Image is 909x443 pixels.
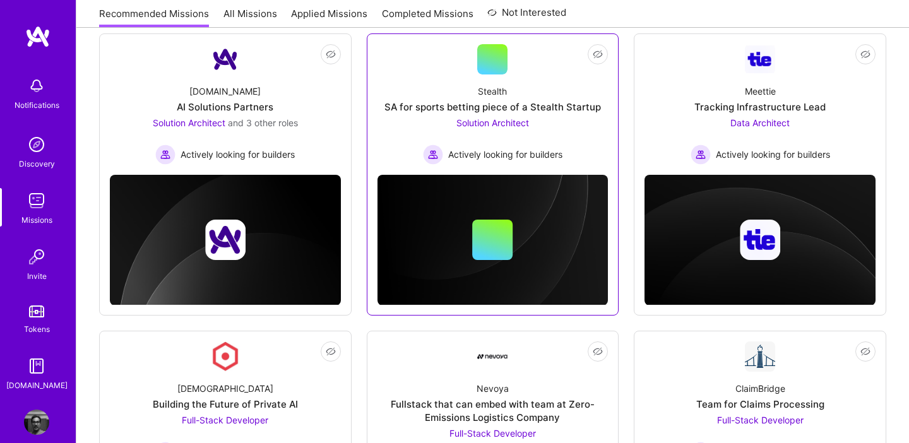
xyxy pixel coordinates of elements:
div: Fullstack that can embed with team at Zero-Emissions Logistics Company [377,398,609,424]
i: icon EyeClosed [860,49,870,59]
span: Actively looking for builders [716,148,830,161]
img: guide book [24,353,49,379]
i: icon EyeClosed [326,49,336,59]
a: All Missions [223,7,277,28]
div: [DEMOGRAPHIC_DATA] [177,382,273,395]
div: Team for Claims Processing [696,398,824,411]
div: Discovery [19,157,55,170]
div: Meettie [745,85,776,98]
div: Notifications [15,98,59,112]
img: Company logo [740,220,780,260]
a: Applied Missions [291,7,367,28]
a: Completed Missions [382,7,473,28]
img: Company Logo [745,45,775,73]
div: [DOMAIN_NAME] [189,85,261,98]
span: Full-Stack Developer [717,415,804,425]
img: cover [377,175,609,305]
img: Actively looking for builders [423,145,443,165]
i: icon EyeClosed [593,49,603,59]
span: Solution Architect [456,117,529,128]
div: Invite [27,269,47,283]
img: Company Logo [477,341,508,372]
span: Full-Stack Developer [449,428,536,439]
img: logo [25,25,50,48]
div: Tracking Infrastructure Lead [694,100,826,114]
div: Building the Future of Private AI [153,398,298,411]
div: Tokens [24,322,50,336]
a: Not Interested [487,5,566,28]
img: Company Logo [210,44,241,74]
img: Company logo [205,220,246,260]
div: ClaimBridge [735,382,785,395]
img: discovery [24,132,49,157]
i: icon EyeClosed [593,346,603,357]
img: Actively looking for builders [691,145,711,165]
img: Company Logo [210,341,241,372]
img: Company Logo [745,341,775,372]
div: [DOMAIN_NAME] [6,379,68,392]
div: Stealth [478,85,507,98]
span: Actively looking for builders [181,148,295,161]
div: Missions [21,213,52,227]
img: Actively looking for builders [155,145,175,165]
span: Data Architect [730,117,790,128]
a: Recommended Missions [99,7,209,28]
img: tokens [29,305,44,317]
span: Solution Architect [153,117,225,128]
i: icon EyeClosed [860,346,870,357]
div: Nevoya [477,382,509,395]
div: SA for sports betting piece of a Stealth Startup [384,100,601,114]
div: AI Solutions Partners [177,100,273,114]
span: and 3 other roles [228,117,298,128]
img: Invite [24,244,49,269]
img: User Avatar [24,410,49,435]
img: cover [110,175,341,305]
span: Actively looking for builders [448,148,562,161]
img: bell [24,73,49,98]
span: Full-Stack Developer [182,415,268,425]
i: icon EyeClosed [326,346,336,357]
img: teamwork [24,188,49,213]
img: cover [645,175,876,305]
